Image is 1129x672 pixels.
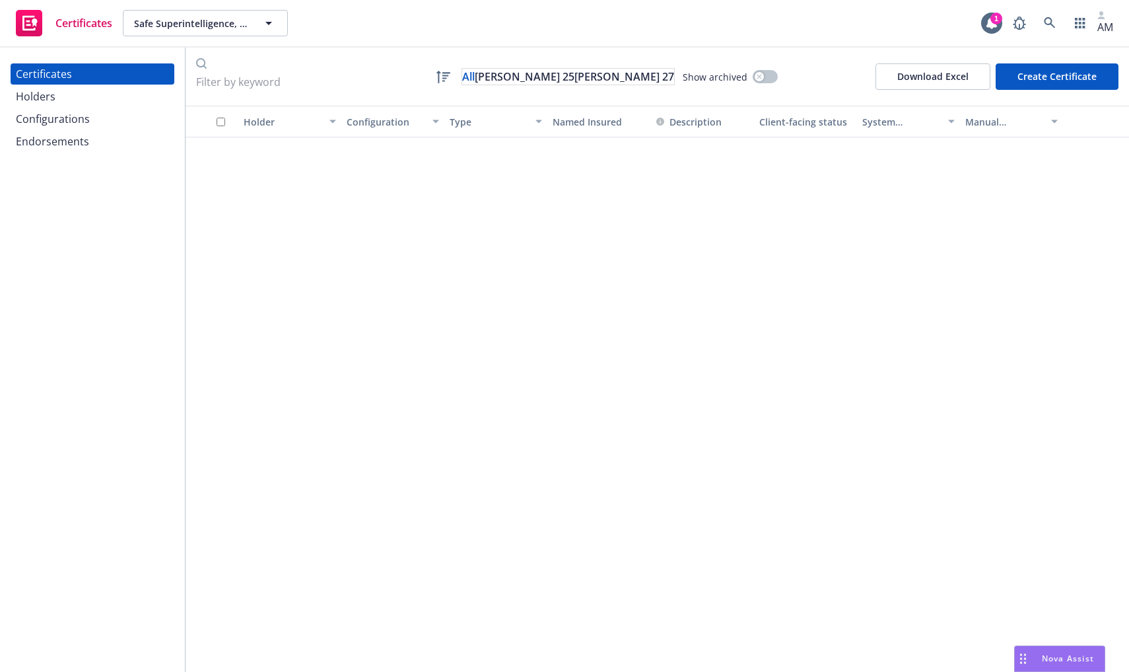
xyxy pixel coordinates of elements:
[11,131,174,152] a: Endorsements
[347,115,425,129] div: Configuration
[1015,646,1031,671] div: Drag to move
[16,86,55,107] div: Holders
[244,115,322,129] div: Holder
[16,108,90,130] div: Configurations
[1067,10,1093,36] a: Switch app
[123,10,288,36] button: Safe Superintelligence, Inc.
[444,106,547,137] button: Type
[11,63,174,85] a: Certificates
[134,17,248,30] span: Safe Superintelligence, Inc.
[656,115,722,129] button: Description
[450,115,528,129] div: Type
[754,106,857,137] button: Client-facing status
[1037,10,1063,36] a: Search
[759,115,852,129] div: Client-facing status
[862,115,940,129] div: System certificate last generated
[553,115,645,129] div: Named Insured
[875,63,990,90] button: Download Excel
[11,108,174,130] a: Configurations
[1097,19,1113,35] div: AM
[996,63,1118,90] button: Create Certificate
[196,69,425,95] input: Filter by keyword
[462,69,475,85] span: All
[990,13,1002,24] div: 1
[1014,646,1105,672] button: Nova Assist
[341,106,444,137] button: Configuration
[55,18,112,28] span: Certificates
[857,106,960,137] button: System certificate last generated
[965,115,1043,129] div: Manual certificate last generated
[16,131,89,152] div: Endorsements
[960,106,1063,137] button: Manual certificate last generated
[547,106,650,137] button: Named Insured
[1006,10,1033,36] a: Report a Bug
[238,106,341,137] button: Holder
[16,63,72,85] div: Certificates
[196,58,207,69] svg: Search
[574,69,674,85] span: [PERSON_NAME] 27
[683,70,747,84] span: Show archived
[475,69,574,85] span: [PERSON_NAME] 25
[217,118,225,126] input: Select all
[11,5,118,42] a: Certificates
[11,86,174,107] a: Holders
[1042,653,1094,664] span: Nova Assist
